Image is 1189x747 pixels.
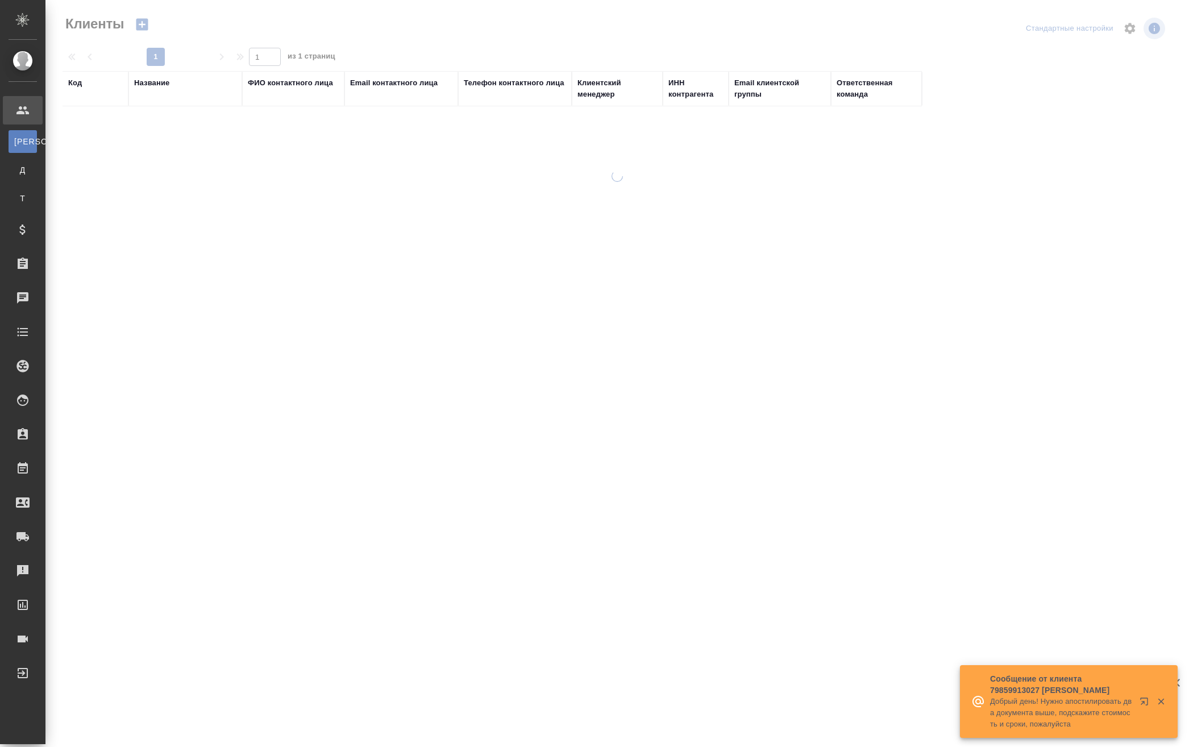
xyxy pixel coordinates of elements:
[14,136,31,147] span: [PERSON_NAME]
[14,164,31,176] span: Д
[9,159,37,181] a: Д
[577,77,657,100] div: Клиентский менеджер
[990,673,1132,696] p: Сообщение от клиента 79859913027 [PERSON_NAME]
[464,77,564,89] div: Телефон контактного лица
[134,77,169,89] div: Название
[14,193,31,204] span: Т
[837,77,916,100] div: Ответственная команда
[248,77,333,89] div: ФИО контактного лица
[1149,696,1173,707] button: Закрыть
[1133,690,1160,717] button: Открыть в новой вкладке
[350,77,438,89] div: Email контактного лица
[734,77,825,100] div: Email клиентской группы
[9,130,37,153] a: [PERSON_NAME]
[68,77,82,89] div: Код
[668,77,723,100] div: ИНН контрагента
[990,696,1132,730] p: Добрый день! Нужно апостилировать два документа выше, подскажите стоимость и сроки, пожалуйста
[9,187,37,210] a: Т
